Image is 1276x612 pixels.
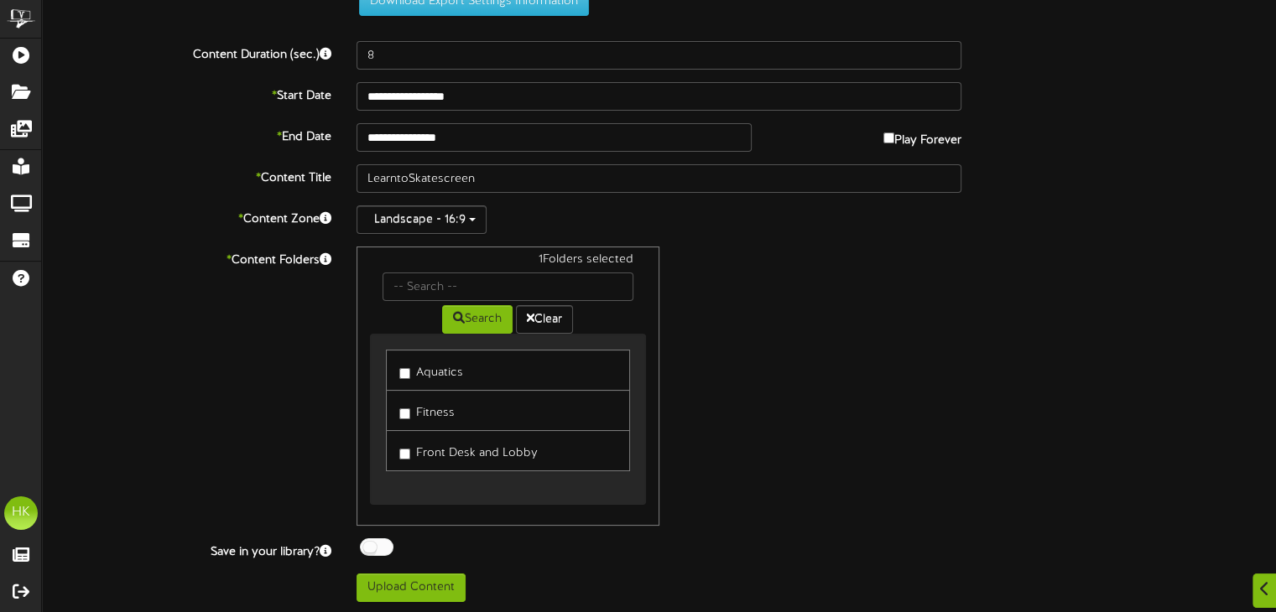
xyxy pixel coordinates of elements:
[357,573,466,602] button: Upload Content
[29,123,344,146] label: End Date
[29,205,344,228] label: Content Zone
[29,538,344,561] label: Save in your library?
[357,164,961,193] input: Title of this Content
[357,205,487,234] button: Landscape - 16:9
[29,82,344,105] label: Start Date
[883,132,894,143] input: Play Forever
[399,399,455,422] label: Fitness
[399,439,538,462] label: Front Desk and Lobby
[399,368,410,379] input: Aquatics
[370,252,645,272] div: 1 Folders selected
[29,164,344,187] label: Content Title
[29,41,344,64] label: Content Duration (sec.)
[29,246,344,269] label: Content Folders
[399,359,463,381] label: Aquatics
[883,123,961,149] label: Play Forever
[516,305,573,334] button: Clear
[399,449,410,459] input: Front Desk and Lobby
[383,272,633,301] input: -- Search --
[442,305,513,334] button: Search
[399,408,410,419] input: Fitness
[4,496,38,530] div: HK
